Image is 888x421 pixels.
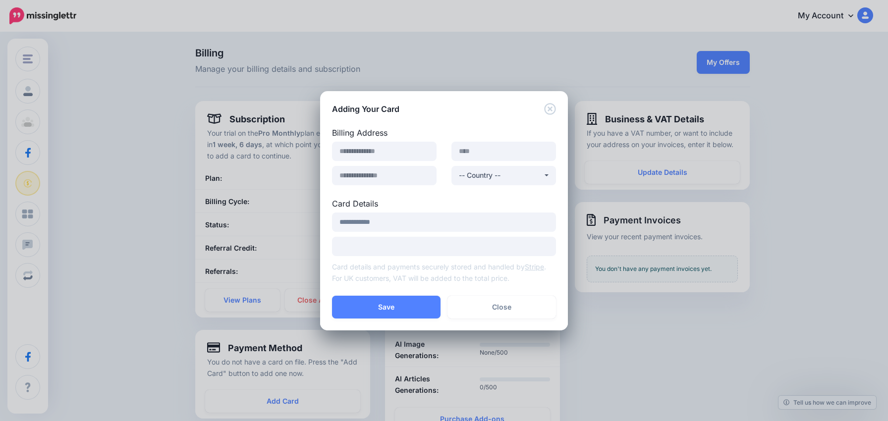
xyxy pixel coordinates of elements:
button: -- Country -- [451,166,556,185]
label: Billing Address [332,127,556,139]
button: Close [544,103,556,115]
button: Close [447,296,556,318]
div: -- Country -- [459,169,543,181]
a: Stripe [525,263,544,271]
label: Card Details [332,198,556,210]
p: Card details and payments securely stored and handled by . For UK customers, VAT will be added to... [332,261,556,284]
iframe: Secure payment input frame [339,241,549,253]
h5: Adding Your Card [332,103,399,115]
button: Save [332,296,441,318]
